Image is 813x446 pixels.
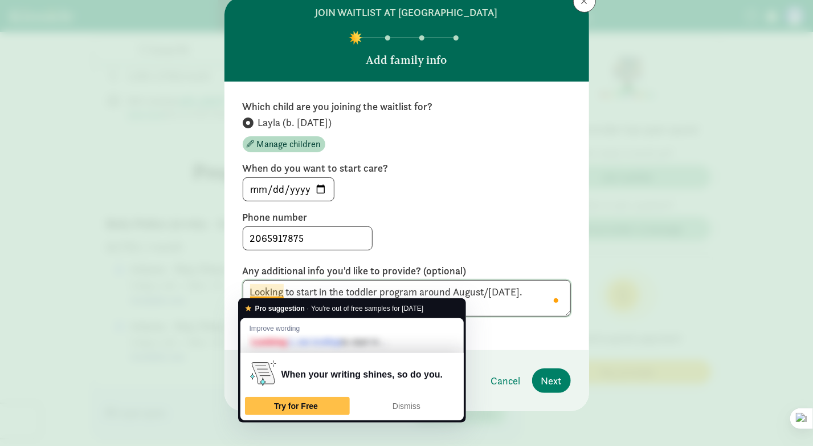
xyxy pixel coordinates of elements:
label: When do you want to start care? [243,161,571,175]
span: Layla (b. [DATE]) [258,116,332,129]
span: Next [541,373,562,388]
span: Cancel [491,373,521,388]
button: Manage children [243,136,325,152]
textarea: To enrich screen reader interactions, please activate Accessibility in Grammarly extension settings [243,280,571,317]
button: Cancel [482,368,530,393]
label: Which child are you joining the waitlist for? [243,100,571,113]
h6: join waitlist at [GEOGRAPHIC_DATA] [316,6,498,19]
label: Any additional info you'd like to provide? (optional) [243,264,571,278]
p: Add family info [366,52,447,68]
label: Phone number [243,210,571,224]
button: Next [532,368,571,393]
span: Manage children [257,137,321,151]
input: 5555555555 [243,227,372,250]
